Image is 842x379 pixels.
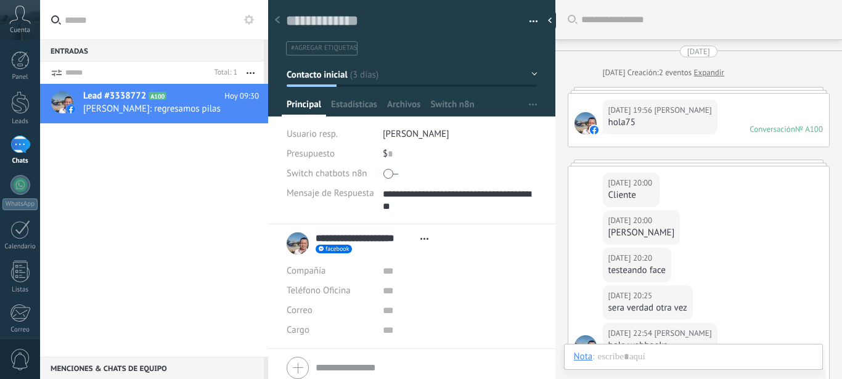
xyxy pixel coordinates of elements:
[2,73,38,81] div: Panel
[287,124,374,144] div: Usuario resp.
[430,99,474,116] span: Switch n8n
[592,351,594,363] span: :
[2,118,38,126] div: Leads
[149,92,166,100] span: A100
[287,148,335,160] span: Presupuesto
[608,290,655,302] div: [DATE] 20:25
[287,128,338,140] span: Usuario resp.
[654,327,711,340] span: Fredy Jordan Cordonez
[694,67,724,79] a: Expandir
[608,116,712,129] div: hola75
[10,26,30,35] span: Cuenta
[659,67,692,79] span: 2 eventos
[291,44,357,52] span: #agregar etiquetas
[287,99,321,116] span: Principal
[608,177,655,189] div: [DATE] 20:00
[608,227,675,239] div: [PERSON_NAME]
[287,169,367,178] span: Switch chatbots n8n
[224,90,259,102] span: Hoy 09:30
[608,104,655,116] div: [DATE] 19:56
[40,84,268,123] a: Lead #3338772 A100 Hoy 09:30 [PERSON_NAME]: regresamos pilas
[750,124,795,134] div: Conversación
[603,67,724,79] div: Creación:
[608,189,655,202] div: Cliente
[574,335,597,357] span: Fredy Jordan Cordonez
[287,325,309,335] span: Cargo
[287,301,313,320] button: Correo
[608,340,712,352] div: hola webhooks
[40,39,264,62] div: Entradas
[574,112,597,134] span: Fredy Jordan Cordonez
[40,357,264,379] div: Menciones & Chats de equipo
[287,144,374,164] div: Presupuesto
[325,246,349,252] span: facebook
[2,326,38,334] div: Correo
[287,184,374,203] div: Mensaje de Respuesta n8n
[287,285,351,296] span: Teléfono Oficina
[654,104,711,116] span: Fredy Jordan Cordonez
[608,327,655,340] div: [DATE] 22:54
[83,103,235,115] span: [PERSON_NAME]: regresamos pilas
[383,128,449,140] span: [PERSON_NAME]
[331,99,377,116] span: Estadísticas
[2,198,38,210] div: WhatsApp
[287,164,374,184] div: Switch chatbots n8n
[67,105,75,113] img: facebook-sm.svg
[608,302,687,314] div: sera verdad otra vez
[2,157,38,165] div: Chats
[287,261,374,281] div: Compañía
[795,124,823,134] div: № A100
[544,11,556,30] div: Ocultar
[2,286,38,294] div: Listas
[2,243,38,251] div: Calendario
[287,281,351,301] button: Teléfono Oficina
[687,46,710,57] div: [DATE]
[590,126,599,134] img: facebook-sm.svg
[387,99,420,116] span: Archivos
[608,252,655,264] div: [DATE] 20:20
[83,90,146,102] span: Lead #3338772
[608,214,655,227] div: [DATE] 20:00
[210,67,237,79] div: Total: 1
[287,320,374,340] div: Cargo
[603,67,627,79] div: [DATE]
[287,189,391,198] span: Mensaje de Respuesta n8n
[383,144,537,164] div: $
[287,304,313,316] span: Correo
[608,264,666,277] div: testeando face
